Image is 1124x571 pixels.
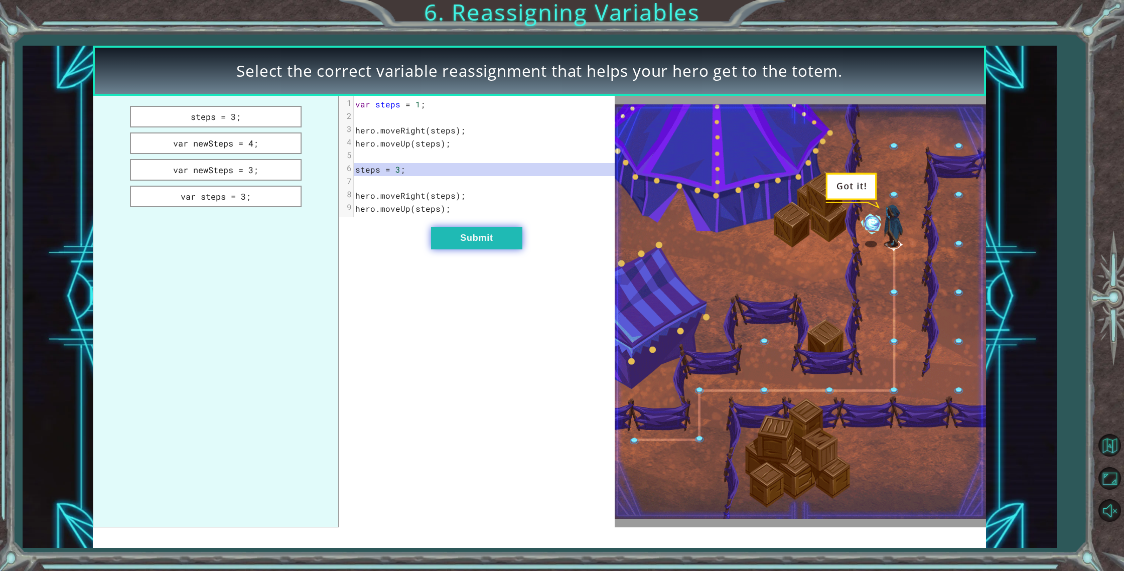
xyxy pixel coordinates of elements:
span: steps [431,190,456,201]
span: ; [355,164,405,175]
span: steps [415,138,441,149]
button: var newSteps = 3; [130,159,302,181]
button: Maximize Browser [1095,464,1124,493]
div: 4 [339,137,353,147]
div: 7 [339,176,353,186]
span: moveRight [380,190,426,201]
button: Back to Map [1095,431,1124,460]
span: = [405,99,410,109]
button: var steps = 3; [130,186,302,207]
div: 2 [339,111,353,121]
span: = [385,164,390,175]
span: . ( ); [355,190,466,201]
span: ; [355,99,426,109]
button: Submit [431,227,522,249]
span: . ( ); [355,203,451,214]
span: moveRight [380,125,426,135]
button: steps = 3; [130,106,302,127]
span: . ( ); [355,125,466,135]
img: Interactive Art [615,104,987,519]
span: steps [355,164,380,175]
span: 1 [415,99,420,109]
div: 5 [339,150,353,160]
div: 9 [339,202,353,212]
span: moveUp [380,203,410,214]
span: steps [431,125,456,135]
span: Select the correct variable reassignment that helps your hero get to the totem. [236,60,842,82]
span: 3 [395,164,400,175]
span: var [355,99,370,109]
span: hero [355,125,375,135]
span: steps [415,203,441,214]
span: hero [355,138,375,149]
div: 3 [339,124,353,134]
button: var newSteps = 4; [130,132,302,154]
div: 6 [339,163,353,173]
div: 8 [339,189,353,199]
span: hero [355,190,375,201]
span: hero [355,203,375,214]
span: . ( ); [355,138,451,149]
button: Unmute [1095,496,1124,525]
span: moveUp [380,138,410,149]
div: 1 [339,98,353,108]
span: steps [375,99,400,109]
a: Back to Map [1095,429,1124,462]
